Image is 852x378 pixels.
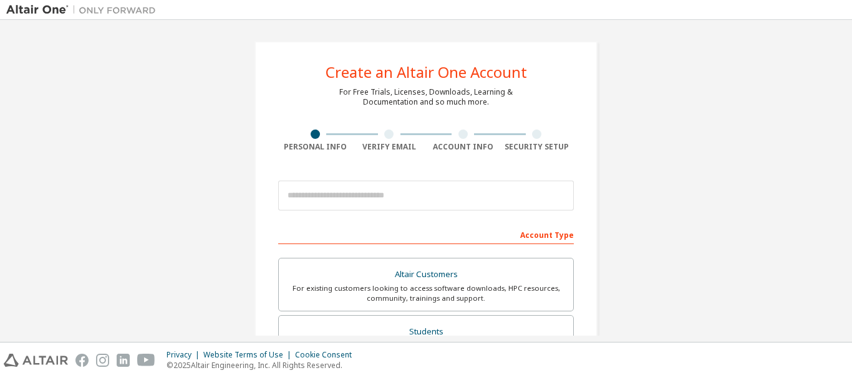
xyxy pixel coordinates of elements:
img: altair_logo.svg [4,354,68,367]
div: Account Type [278,224,574,244]
div: Cookie Consent [295,350,359,360]
img: linkedin.svg [117,354,130,367]
img: Altair One [6,4,162,16]
div: Create an Altair One Account [326,65,527,80]
div: Privacy [167,350,203,360]
div: Website Terms of Use [203,350,295,360]
img: youtube.svg [137,354,155,367]
div: Account Info [426,142,500,152]
p: © 2025 Altair Engineering, Inc. All Rights Reserved. [167,360,359,371]
div: Security Setup [500,142,574,152]
div: Verify Email [352,142,427,152]
div: For Free Trials, Licenses, Downloads, Learning & Documentation and so much more. [339,87,513,107]
div: For existing customers looking to access software downloads, HPC resources, community, trainings ... [286,283,566,303]
div: Students [286,323,566,341]
div: Altair Customers [286,266,566,283]
img: instagram.svg [96,354,109,367]
div: Personal Info [278,142,352,152]
img: facebook.svg [75,354,89,367]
